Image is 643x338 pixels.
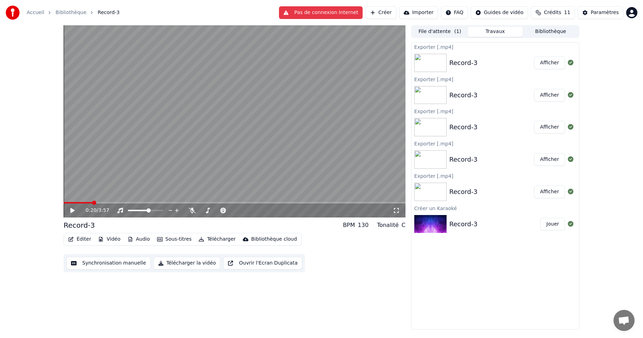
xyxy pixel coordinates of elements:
div: Record-3 [64,220,95,230]
div: 130 [358,221,369,229]
div: Bibliothèque cloud [251,236,297,243]
button: Afficher [534,153,565,166]
button: Synchronisation manuelle [66,257,151,269]
a: Bibliothèque [56,9,86,16]
button: Ouvrir l'Ecran Duplicata [223,257,302,269]
span: Record-3 [98,9,119,16]
a: Accueil [27,9,44,16]
div: Record-3 [449,90,478,100]
button: Afficher [534,121,565,134]
div: Tonalité [377,221,399,229]
button: FAQ [441,6,468,19]
button: Télécharger la vidéo [154,257,221,269]
div: Exporter [.mp4] [411,75,579,83]
button: Bibliothèque [523,27,578,37]
div: Exporter [.mp4] [411,107,579,115]
button: File d'attente [412,27,468,37]
div: Exporter [.mp4] [411,43,579,51]
div: Record-3 [449,187,478,197]
button: Afficher [534,89,565,102]
div: Record-3 [449,155,478,164]
div: Paramètres [591,9,619,16]
div: Exporter [.mp4] [411,139,579,148]
img: youka [6,6,20,20]
button: Crédits11 [531,6,575,19]
div: / [86,207,103,214]
div: Record-3 [449,122,478,132]
button: Sous-titres [154,234,195,244]
div: C [402,221,405,229]
div: Record-3 [449,219,478,229]
button: Afficher [534,57,565,69]
span: ( 1 ) [454,28,461,35]
button: Télécharger [196,234,238,244]
button: Jouer [540,218,565,230]
button: Vidéo [95,234,123,244]
button: Pas de connexion Internet [279,6,363,19]
span: Crédits [544,9,561,16]
button: Guides de vidéo [471,6,528,19]
button: Créer [365,6,396,19]
button: Afficher [534,186,565,198]
button: Éditer [65,234,94,244]
a: Ouvrir le chat [613,310,635,331]
div: Créer un Karaoké [411,204,579,212]
button: Paramètres [578,6,623,19]
div: Record-3 [449,58,478,68]
span: 0:20 [86,207,97,214]
button: Travaux [468,27,523,37]
span: 3:57 [98,207,109,214]
div: Exporter [.mp4] [411,171,579,180]
nav: breadcrumb [27,9,119,16]
button: Audio [125,234,153,244]
button: Importer [399,6,438,19]
div: BPM [343,221,355,229]
span: 11 [564,9,570,16]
